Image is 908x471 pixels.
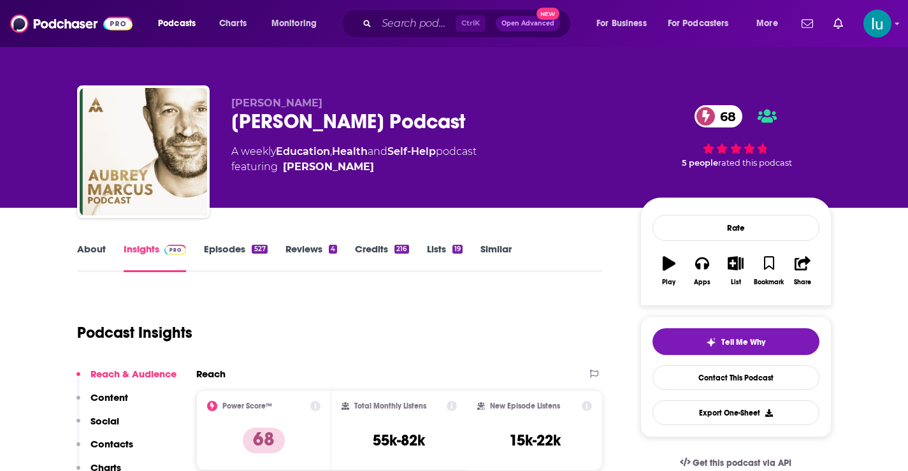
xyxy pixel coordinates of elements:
[76,391,128,415] button: Content
[77,323,192,342] h1: Podcast Insights
[682,158,718,168] span: 5 people
[80,88,207,215] img: Aubrey Marcus Podcast
[329,245,337,254] div: 4
[330,145,332,157] span: ,
[394,245,408,254] div: 216
[231,159,477,175] span: featuring
[283,159,374,175] a: [PERSON_NAME]
[490,402,560,410] h2: New Episode Listens
[158,15,196,33] span: Podcasts
[149,13,212,34] button: open menu
[90,438,133,450] p: Contacts
[90,415,119,427] p: Social
[231,144,477,175] div: A weekly podcast
[640,97,832,176] div: 68 5 peoplerated this podcast
[387,145,436,157] a: Self-Help
[76,415,119,438] button: Social
[90,391,128,403] p: Content
[652,365,819,390] a: Contact This Podcast
[263,13,333,34] button: open menu
[252,245,267,254] div: 527
[753,248,786,294] button: Bookmark
[354,402,426,410] h2: Total Monthly Listens
[332,145,368,157] a: Health
[456,15,486,32] span: Ctrl K
[754,279,784,286] div: Bookmark
[124,243,187,272] a: InsightsPodchaser Pro
[501,20,554,27] span: Open Advanced
[707,105,742,127] span: 68
[480,243,512,272] a: Similar
[652,215,819,241] div: Rate
[368,145,387,157] span: and
[427,243,463,272] a: Lists19
[693,458,791,468] span: Get this podcast via API
[747,13,794,34] button: open menu
[863,10,891,38] img: User Profile
[377,13,456,34] input: Search podcasts, credits, & more...
[863,10,891,38] button: Show profile menu
[90,368,177,380] p: Reach & Audience
[537,8,559,20] span: New
[786,248,819,294] button: Share
[587,13,663,34] button: open menu
[164,245,187,255] img: Podchaser Pro
[77,243,106,272] a: About
[863,10,891,38] span: Logged in as lusodano
[794,279,811,286] div: Share
[652,248,686,294] button: Play
[271,15,317,33] span: Monitoring
[76,368,177,391] button: Reach & Audience
[706,337,716,347] img: tell me why sparkle
[659,13,747,34] button: open menu
[652,328,819,355] button: tell me why sparkleTell Me Why
[222,402,272,410] h2: Power Score™
[373,431,425,450] h3: 55k-82k
[10,11,133,36] img: Podchaser - Follow, Share and Rate Podcasts
[828,13,848,34] a: Show notifications dropdown
[231,97,322,109] span: [PERSON_NAME]
[452,245,463,254] div: 19
[211,13,254,34] a: Charts
[196,368,226,380] h2: Reach
[354,9,583,38] div: Search podcasts, credits, & more...
[243,428,285,453] p: 68
[668,15,729,33] span: For Podcasters
[719,248,752,294] button: List
[695,105,742,127] a: 68
[756,15,778,33] span: More
[694,279,710,286] div: Apps
[219,15,247,33] span: Charts
[652,400,819,425] button: Export One-Sheet
[596,15,647,33] span: For Business
[355,243,408,272] a: Credits216
[686,248,719,294] button: Apps
[204,243,267,272] a: Episodes527
[509,431,561,450] h3: 15k-22k
[796,13,818,34] a: Show notifications dropdown
[276,145,330,157] a: Education
[76,438,133,461] button: Contacts
[731,279,741,286] div: List
[721,337,765,347] span: Tell Me Why
[285,243,337,272] a: Reviews4
[496,16,560,31] button: Open AdvancedNew
[718,158,792,168] span: rated this podcast
[662,279,675,286] div: Play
